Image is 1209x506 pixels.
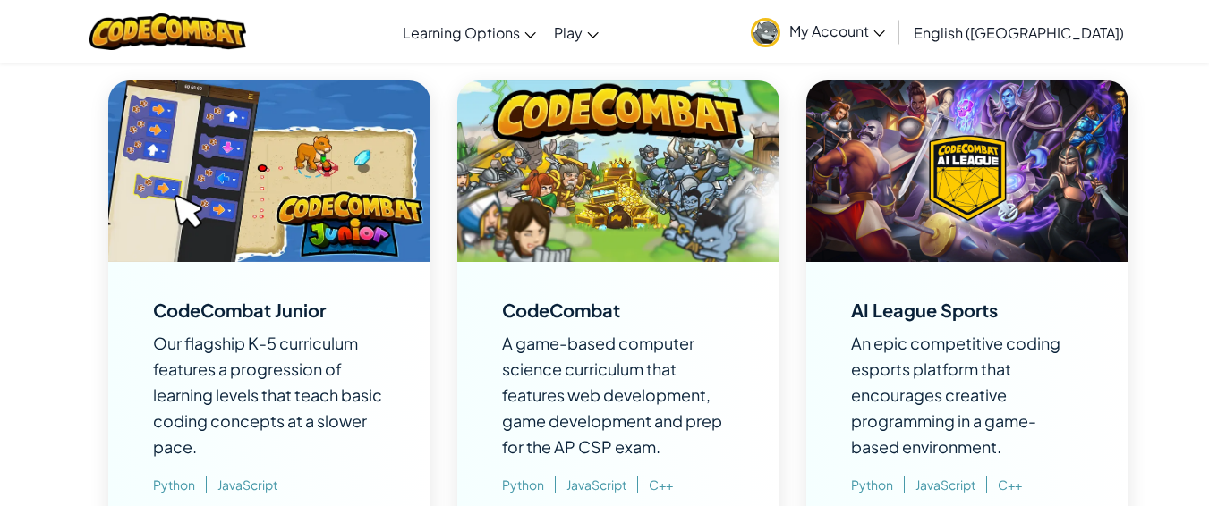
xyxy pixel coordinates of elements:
[403,23,520,42] span: Learning Options
[502,476,556,493] span: Python
[502,333,722,457] span: A game-based computer science curriculum that features web development, game development and prep...
[987,476,1022,493] span: C++
[905,8,1133,56] a: English ([GEOGRAPHIC_DATA])
[153,301,326,319] div: CodeCombat Junior
[394,8,545,56] a: Learning Options
[851,476,905,493] span: Python
[153,333,382,457] span: Our flagship K-5 curriculum features a progression of learning levels that teach basic coding con...
[554,23,583,42] span: Play
[502,301,620,319] div: CodeCombat
[207,476,277,493] span: JavaScript
[914,23,1124,42] span: English ([GEOGRAPHIC_DATA])
[789,21,885,40] span: My Account
[851,333,1060,457] span: An epic competitive coding esports platform that encourages creative programming in a game-based ...
[89,13,246,50] img: CodeCombat logo
[545,8,608,56] a: Play
[108,80,430,262] img: Image to illustrate CodeCombat Junior
[851,301,998,319] div: AI League Sports
[742,4,894,60] a: My Account
[751,18,780,47] img: avatar
[457,80,779,262] img: Image to illustrate CodeCombat
[556,476,638,493] span: JavaScript
[153,476,207,493] span: Python
[905,476,987,493] span: JavaScript
[638,476,673,493] span: C++
[806,80,1128,262] img: Image to illustrate AI League Sports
